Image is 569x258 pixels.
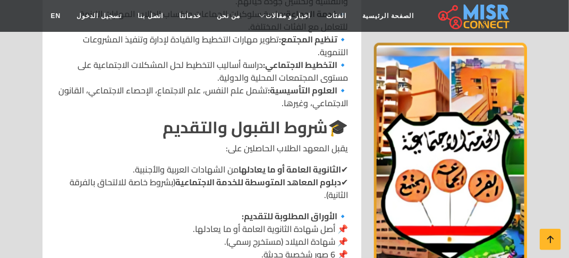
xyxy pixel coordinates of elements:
[248,6,318,26] a: اخبار و مقالات
[438,3,509,29] img: main.misr_connect
[242,208,338,224] strong: الأوراق المطلوبة للتقديم:
[171,6,209,26] a: خدماتنا
[354,6,422,26] a: الصفحة الرئيسية
[55,142,349,154] p: يقبل المعهد الطلاب الحاصلين على:
[163,112,328,143] strong: شروط القبول والتقديم
[266,11,310,21] span: اخبار و مقالات
[239,161,342,177] strong: الثانوية العامة أو ما يعادلها
[55,163,349,201] p: ✔ من الشهادات العربية والأجنبية. ✔ (بشروط خاصة للالتحاق بالفرقة الثانية).
[55,118,349,137] h2: 🎓
[176,174,342,190] strong: دبلوم المعاهد المتوسطة للخدمة الاجتماعية
[130,6,171,26] a: اتصل بنا
[264,57,338,73] strong: التخطيط الاجتماعي:
[69,6,130,26] a: تسجيل الدخول
[209,6,248,26] a: من نحن
[318,6,354,26] a: الفئات
[279,31,338,47] strong: تنظيم المجتمع:
[268,82,338,98] strong: العلوم التأسيسية:
[43,6,69,26] a: EN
